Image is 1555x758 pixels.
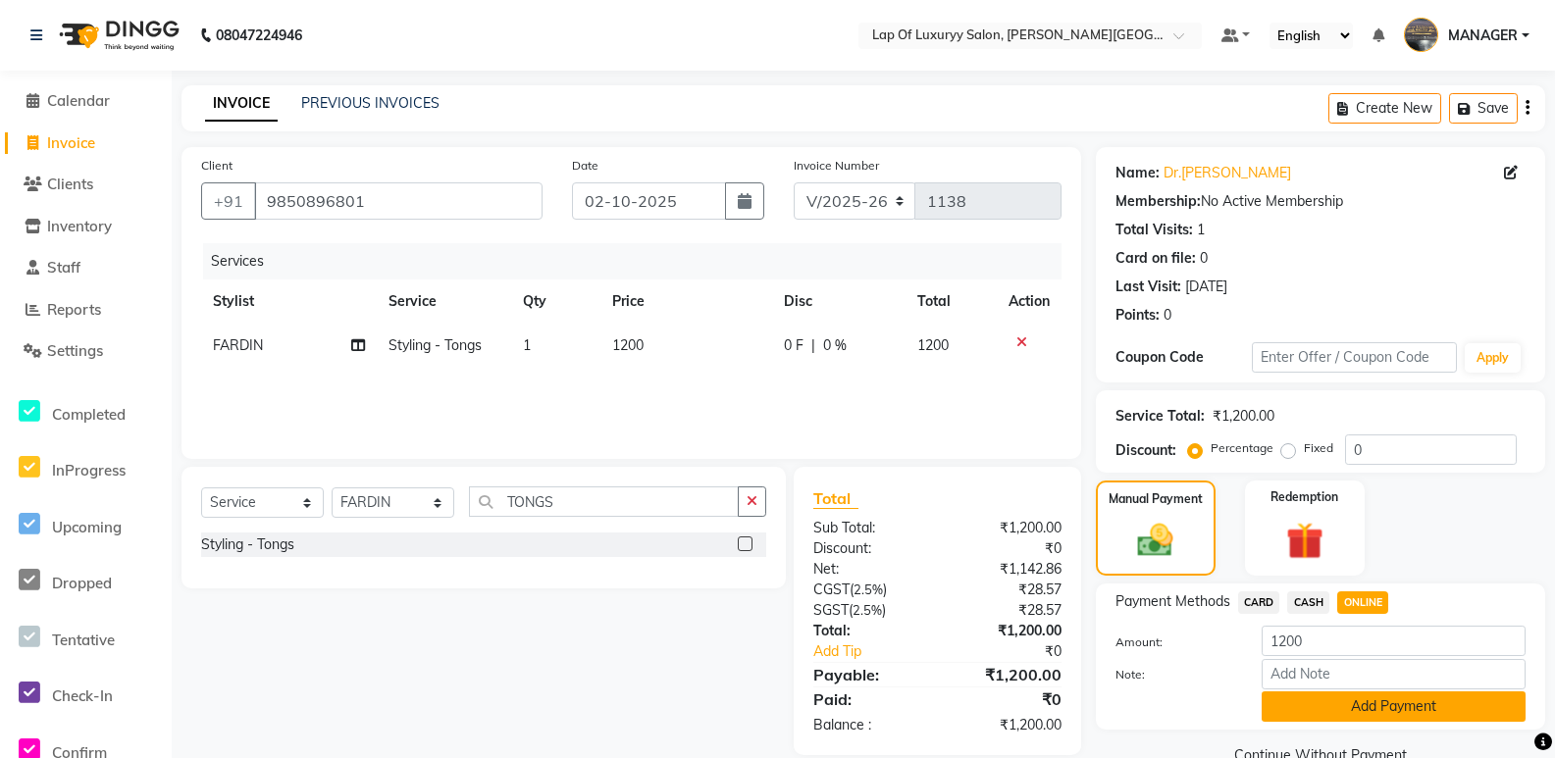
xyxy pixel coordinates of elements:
[799,518,937,538] div: Sub Total:
[937,715,1075,735] div: ₹1,200.00
[854,581,883,597] span: 2.5%
[47,175,93,193] span: Clients
[5,216,167,238] a: Inventory
[511,279,600,324] th: Qty
[937,663,1075,686] div: ₹1,200.00
[213,336,263,354] span: FARDIN
[1287,591,1329,614] span: CASH
[1197,220,1205,240] div: 1
[937,621,1075,641] div: ₹1,200.00
[1449,93,1518,124] button: Save
[1262,659,1526,689] input: Add Note
[799,559,937,580] div: Net:
[799,715,937,735] div: Balance :
[799,580,937,600] div: ( )
[5,340,167,363] a: Settings
[772,279,905,324] th: Disc
[47,217,112,235] span: Inventory
[1304,439,1333,457] label: Fixed
[997,279,1062,324] th: Action
[50,8,184,63] img: logo
[1115,591,1230,612] span: Payment Methods
[799,538,937,559] div: Discount:
[254,182,543,220] input: Search by Name/Mobile/Email/Code
[1115,191,1201,212] div: Membership:
[1213,406,1274,427] div: ₹1,200.00
[1164,305,1171,326] div: 0
[937,687,1075,711] div: ₹0
[216,8,302,63] b: 08047224946
[1404,18,1438,52] img: MANAGER
[799,663,937,686] div: Payable:
[1115,347,1252,368] div: Coupon Code
[1262,626,1526,656] input: Amount
[1109,490,1203,508] label: Manual Payment
[937,518,1075,538] div: ₹1,200.00
[1101,666,1247,683] label: Note:
[794,157,879,175] label: Invoice Number
[469,486,739,517] input: Search or Scan
[47,341,103,360] span: Settings
[1270,488,1338,506] label: Redemption
[1115,440,1176,461] div: Discount:
[1465,343,1521,373] button: Apply
[1115,248,1196,269] div: Card on file:
[52,574,112,592] span: Dropped
[1115,406,1205,427] div: Service Total:
[47,300,101,319] span: Reports
[1200,248,1208,269] div: 0
[201,182,256,220] button: +91
[813,601,849,619] span: SGST
[906,279,997,324] th: Total
[203,243,1076,279] div: Services
[784,335,803,356] span: 0 F
[1115,163,1160,183] div: Name:
[572,157,598,175] label: Date
[523,336,531,354] span: 1
[1126,520,1184,561] img: _cash.svg
[1238,591,1280,614] span: CARD
[1328,93,1441,124] button: Create New
[201,279,377,324] th: Stylist
[201,534,294,555] div: Styling - Tongs
[1211,439,1273,457] label: Percentage
[960,641,1076,662] div: ₹0
[47,91,110,110] span: Calendar
[799,600,937,621] div: ( )
[5,90,167,113] a: Calendar
[47,133,95,152] span: Invoice
[205,86,278,122] a: INVOICE
[937,580,1075,600] div: ₹28.57
[1101,633,1247,651] label: Amount:
[799,641,960,662] a: Add Tip
[1274,518,1335,564] img: _gift.svg
[5,257,167,279] a: Staff
[1185,277,1227,297] div: [DATE]
[1262,691,1526,722] button: Add Payment
[1115,220,1193,240] div: Total Visits:
[5,299,167,322] a: Reports
[937,559,1075,580] div: ₹1,142.86
[1115,305,1160,326] div: Points:
[600,279,773,324] th: Price
[47,258,80,277] span: Staff
[1448,25,1518,46] span: MANAGER
[377,279,511,324] th: Service
[1115,191,1526,212] div: No Active Membership
[52,405,126,424] span: Completed
[1337,591,1388,614] span: ONLINE
[52,518,122,536] span: Upcoming
[612,336,644,354] span: 1200
[823,335,847,356] span: 0 %
[1164,163,1291,183] a: Dr.[PERSON_NAME]
[937,538,1075,559] div: ₹0
[1115,277,1181,297] div: Last Visit:
[937,600,1075,621] div: ₹28.57
[811,335,815,356] span: |
[799,687,937,711] div: Paid:
[52,686,113,705] span: Check-In
[52,461,126,480] span: InProgress
[853,602,882,618] span: 2.5%
[813,581,850,598] span: CGST
[5,174,167,196] a: Clients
